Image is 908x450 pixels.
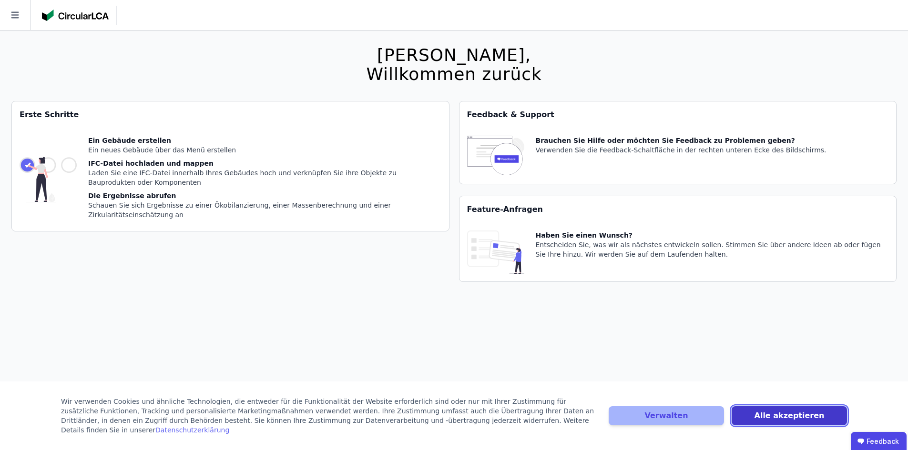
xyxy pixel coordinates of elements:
div: Verwenden Sie die Feedback-Schaltfläche in der rechten unteren Ecke des Bildschirms. [536,145,826,155]
img: feature_request_tile-UiXE1qGU.svg [467,230,524,274]
div: Brauchen Sie Hilfe oder möchten Sie Feedback zu Problemen geben? [536,136,826,145]
div: Wir verwenden Cookies und ähnliche Technologien, die entweder für die Funktionalität der Website ... [61,397,597,435]
button: Alle akzeptieren [732,406,847,425]
div: Feature-Anfragen [459,196,897,223]
div: Haben Sie einen Wunsch? [536,230,889,240]
a: Datenschutzerklärung [155,426,229,434]
div: Feedback & Support [459,101,897,128]
div: Ein neues Gebäude über das Menü erstellen [88,145,441,155]
div: Laden Sie eine IFC-Datei innerhalb Ihres Gebäudes hoch und verknüpfen Sie ihre Objekte zu Bauprod... [88,168,441,187]
div: [PERSON_NAME], [366,46,541,65]
div: Schauen Sie sich Ergebnisse zu einer Ökobilanzierung, einer Massenberechnung und einer Zirkularit... [88,200,441,220]
img: getting_started_tile-DrF_GRSv.svg [20,136,77,223]
div: Erste Schritte [12,101,449,128]
div: Die Ergebnisse abrufen [88,191,441,200]
div: Ein Gebäude erstellen [88,136,441,145]
div: Entscheiden Sie, was wir als nächstes entwickeln sollen. Stimmen Sie über andere Ideen ab oder fü... [536,240,889,259]
div: IFC-Datei hochladen und mappen [88,159,441,168]
button: Verwalten [609,406,724,425]
img: feedback-icon-HCTs5lye.svg [467,136,524,176]
div: Willkommen zurück [366,65,541,84]
img: Concular [42,10,109,21]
